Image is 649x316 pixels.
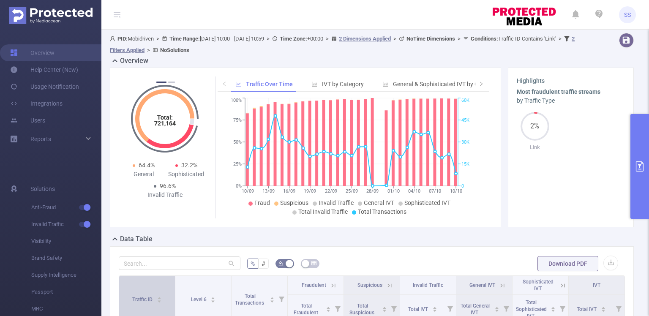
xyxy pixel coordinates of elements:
span: # [262,260,265,267]
i: icon: caret-up [601,305,605,308]
i: icon: caret-up [382,305,387,308]
u: 2 Dimensions Applied [339,35,391,42]
span: > [145,47,153,53]
span: 2% [521,123,549,130]
b: Most fraudulent traffic streams [517,88,600,95]
div: by Traffic Type [517,96,625,105]
i: icon: caret-up [495,305,499,308]
div: Sort [601,305,606,311]
span: % [251,260,255,267]
i: icon: caret-down [382,308,387,311]
span: Invalid Traffic [31,216,101,233]
span: IVT by Category [322,81,364,87]
span: Invalid Traffic [413,282,443,288]
span: Brand Safety [31,250,101,267]
tspan: 75% [233,117,242,123]
i: icon: caret-up [157,296,161,298]
div: Sort [157,296,162,301]
span: Visibility [31,233,101,250]
div: Sort [210,296,215,301]
span: Total Transactions [235,293,265,306]
span: > [556,35,564,42]
h3: Highlights [517,76,625,85]
h2: Overview [120,56,148,66]
b: No Time Dimensions [406,35,455,42]
tspan: 04/10 [408,188,420,194]
tspan: 45K [461,117,469,123]
div: Sort [270,296,275,301]
b: No Solutions [160,47,189,53]
a: Integrations [10,95,63,112]
div: Sort [494,305,499,311]
span: > [154,35,162,42]
div: Sort [382,305,387,311]
tspan: 25% [233,161,242,167]
tspan: 0% [236,183,242,189]
i: icon: bar-chart [382,81,388,87]
input: Search... [119,256,240,270]
span: Level 6 [191,297,208,302]
a: Reports [30,131,51,147]
tspan: 25/09 [346,188,358,194]
i: icon: caret-up [432,305,437,308]
span: Total Fraudulent [294,303,319,316]
button: 1 [156,82,166,83]
tspan: 10/09 [242,188,254,194]
span: Supply Intelligence [31,267,101,283]
img: Protected Media [9,7,93,24]
i: icon: caret-down [211,299,215,302]
span: Passport [31,283,101,300]
tspan: 07/10 [429,188,441,194]
i: icon: bar-chart [311,81,317,87]
span: > [264,35,272,42]
tspan: 22/09 [325,188,337,194]
i: icon: caret-down [551,308,556,311]
a: Users [10,112,45,129]
tspan: 10/10 [450,188,462,194]
button: Download PDF [537,256,598,271]
span: Traffic ID Contains 'Link' [471,35,556,42]
span: Sophisticated IVT [404,199,450,206]
b: Time Zone: [280,35,307,42]
span: Total Invalid Traffic [298,208,348,215]
tspan: 01/10 [387,188,400,194]
i: icon: caret-down [432,308,437,311]
i: icon: bg-colors [278,261,284,266]
tspan: Total: [157,114,173,121]
i: icon: caret-up [326,305,331,308]
span: Reports [30,136,51,142]
i: icon: table [311,261,316,266]
tspan: 13/09 [262,188,275,194]
span: Traffic ID [132,297,154,302]
h2: Data Table [120,234,153,244]
i: icon: right [479,81,484,86]
b: PID: [117,35,128,42]
span: > [323,35,331,42]
i: icon: caret-up [211,296,215,298]
span: Total Transactions [358,208,406,215]
span: Total IVT [408,306,429,312]
span: Fraud [254,199,270,206]
div: General [122,170,165,179]
span: General & Sophisticated IVT by Category [393,81,499,87]
i: icon: caret-down [270,299,275,302]
tspan: 50% [233,139,242,145]
span: SS [624,6,631,23]
div: Sort [432,305,437,311]
span: Invalid Traffic [319,199,354,206]
span: Suspicious [357,282,382,288]
tspan: 0 [461,183,464,189]
span: Total Suspicious [349,303,376,316]
tspan: 30K [461,139,469,145]
span: Suspicious [280,199,308,206]
span: General IVT [469,282,495,288]
span: Anti-Fraud [31,199,101,216]
a: Usage Notification [10,78,79,95]
i: icon: caret-up [551,305,556,308]
span: Total IVT [577,306,598,312]
span: Sophisticated IVT [523,279,554,291]
span: IVT [593,282,600,288]
tspan: 19/09 [304,188,316,194]
span: Total General IVT [461,303,490,316]
b: Conditions : [471,35,498,42]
